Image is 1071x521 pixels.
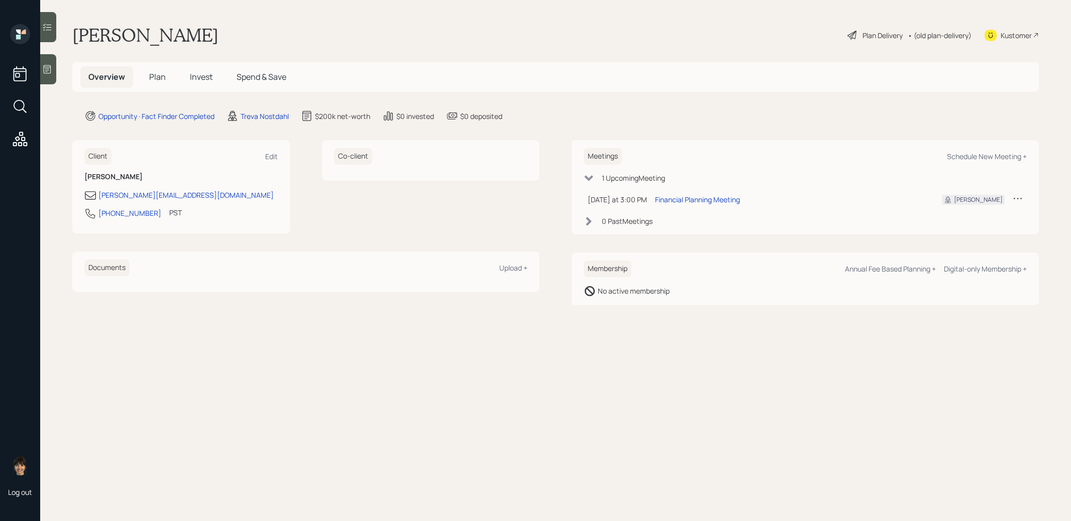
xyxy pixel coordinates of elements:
[863,30,903,41] div: Plan Delivery
[8,487,32,497] div: Log out
[149,71,166,82] span: Plan
[98,190,274,200] div: [PERSON_NAME][EMAIL_ADDRESS][DOMAIN_NAME]
[265,152,278,161] div: Edit
[241,111,289,121] div: Treva Nostdahl
[98,111,215,121] div: Opportunity · Fact Finder Completed
[460,111,502,121] div: $0 deposited
[584,260,631,277] h6: Membership
[944,264,1027,274] div: Digital-only Membership +
[98,208,161,218] div: [PHONE_NUMBER]
[169,207,182,218] div: PST
[84,173,278,181] h6: [PERSON_NAME]
[602,173,665,183] div: 1 Upcoming Meeting
[84,148,112,165] h6: Client
[908,30,972,41] div: • (old plan-delivery)
[1001,30,1032,41] div: Kustomer
[10,455,30,475] img: treva-nostdahl-headshot.png
[845,264,936,274] div: Annual Fee Based Planning +
[84,259,130,276] h6: Documents
[602,216,653,226] div: 0 Past Meeting s
[499,263,527,273] div: Upload +
[88,71,125,82] span: Overview
[655,194,740,205] div: Financial Planning Meeting
[954,195,1003,204] div: [PERSON_NAME]
[237,71,286,82] span: Spend & Save
[315,111,370,121] div: $200k net-worth
[396,111,434,121] div: $0 invested
[190,71,212,82] span: Invest
[588,194,647,205] div: [DATE] at 3:00 PM
[72,24,219,46] h1: [PERSON_NAME]
[598,286,670,296] div: No active membership
[584,148,622,165] h6: Meetings
[947,152,1027,161] div: Schedule New Meeting +
[334,148,372,165] h6: Co-client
